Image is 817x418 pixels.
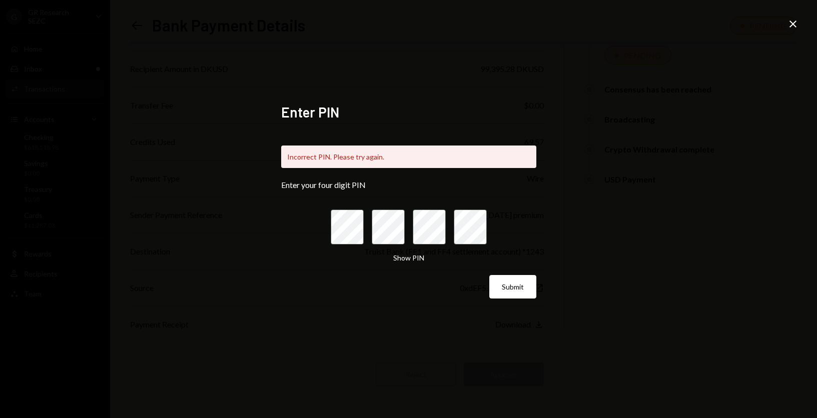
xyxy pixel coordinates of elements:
[393,253,424,263] button: Show PIN
[281,180,536,189] div: Enter your four digit PIN
[281,145,536,168] div: Incorrect PIN. Please try again.
[454,209,487,244] input: pin code 4 of 4
[372,209,405,244] input: pin code 2 of 4
[413,209,446,244] input: pin code 3 of 4
[489,275,536,298] button: Submit
[281,102,536,122] h2: Enter PIN
[331,209,364,244] input: pin code 1 of 4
